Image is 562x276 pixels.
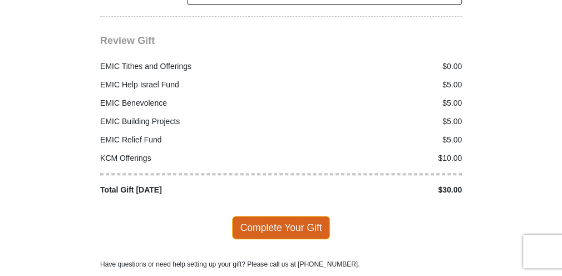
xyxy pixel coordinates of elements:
div: $5.00 [281,134,468,146]
div: $10.00 [281,152,468,164]
div: EMIC Benevolence [95,97,282,109]
div: Total Gift [DATE] [95,184,282,196]
div: $5.00 [281,79,468,91]
div: EMIC Relief Fund [95,134,282,146]
div: $30.00 [281,184,468,196]
div: $5.00 [281,97,468,109]
div: $0.00 [281,61,468,72]
p: Have questions or need help setting up your gift? Please call us at [PHONE_NUMBER]. [100,259,462,269]
div: EMIC Tithes and Offerings [95,61,282,72]
span: Complete Your Gift [232,216,331,239]
div: $5.00 [281,116,468,127]
span: Review Gift [100,35,155,46]
div: KCM Offerings [95,152,282,164]
div: EMIC Help Israel Fund [95,79,282,91]
div: EMIC Building Projects [95,116,282,127]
